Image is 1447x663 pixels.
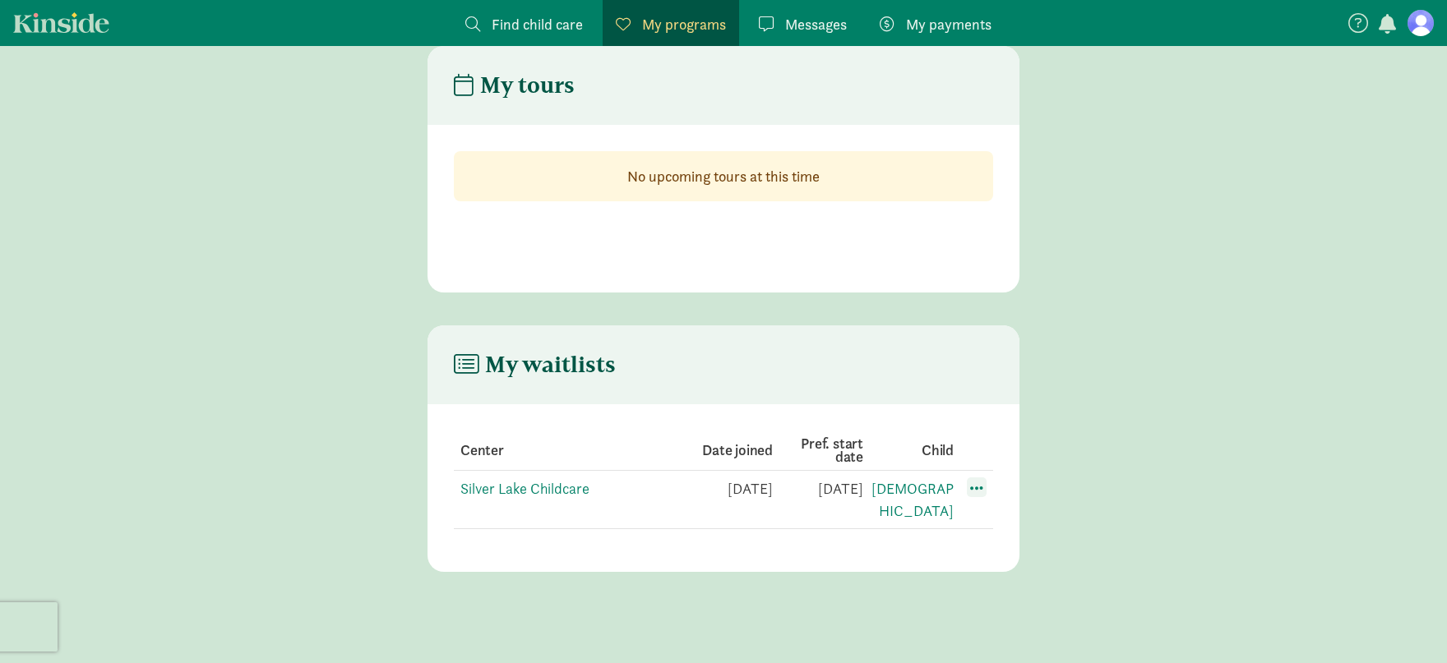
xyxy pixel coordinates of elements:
[773,471,863,529] td: [DATE]
[454,430,682,471] th: Center
[871,479,954,520] a: [DEMOGRAPHIC_DATA]
[682,430,773,471] th: Date joined
[906,13,992,35] span: My payments
[13,12,109,33] a: Kinside
[454,72,575,99] h4: My tours
[627,167,820,186] strong: No upcoming tours at this time
[863,430,954,471] th: Child
[642,13,726,35] span: My programs
[454,352,616,378] h4: My waitlists
[460,479,589,498] a: Silver Lake Childcare
[785,13,847,35] span: Messages
[682,471,773,529] td: [DATE]
[773,430,863,471] th: Pref. start date
[492,13,583,35] span: Find child care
